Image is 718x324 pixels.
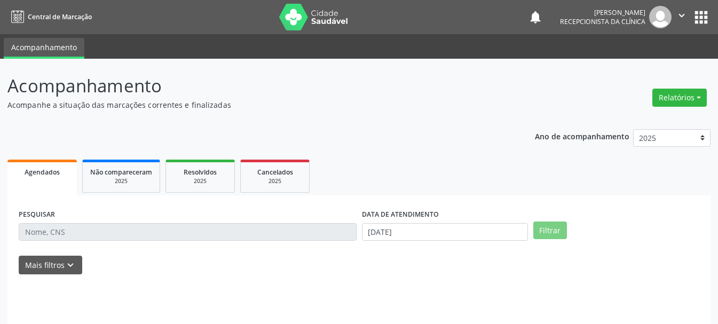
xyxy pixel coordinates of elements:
input: Nome, CNS [19,223,357,241]
button: Mais filtroskeyboard_arrow_down [19,256,82,274]
div: 2025 [173,177,227,185]
p: Acompanhamento [7,73,500,99]
span: Resolvidos [184,168,217,177]
p: Acompanhe a situação das marcações correntes e finalizadas [7,99,500,110]
span: Não compareceram [90,168,152,177]
button: Relatórios [652,89,707,107]
span: Cancelados [257,168,293,177]
input: Selecione um intervalo [362,223,528,241]
p: Ano de acompanhamento [535,129,629,143]
button: Filtrar [533,222,567,240]
button: apps [692,8,711,27]
label: PESQUISAR [19,207,55,223]
i:  [676,10,688,21]
button: notifications [528,10,543,25]
span: Agendados [25,168,60,177]
img: img [649,6,672,28]
button:  [672,6,692,28]
span: Central de Marcação [28,12,92,21]
i: keyboard_arrow_down [65,259,76,271]
div: [PERSON_NAME] [560,8,645,17]
a: Central de Marcação [7,8,92,26]
a: Acompanhamento [4,38,84,59]
span: Recepcionista da clínica [560,17,645,26]
label: DATA DE ATENDIMENTO [362,207,439,223]
div: 2025 [248,177,302,185]
div: 2025 [90,177,152,185]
